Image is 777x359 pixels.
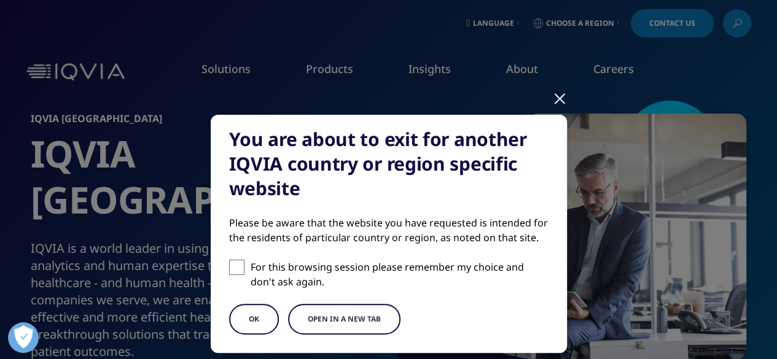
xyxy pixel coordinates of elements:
p: For this browsing session please remember my choice and don't ask again. [251,260,549,289]
button: OK [229,304,279,334]
div: You are about to exit for another IQVIA country or region specific website [229,127,549,201]
button: Open Preferences [8,322,39,353]
div: Please be aware that the website you have requested is intended for the residents of particular c... [229,215,549,245]
button: Open in a new tab [288,304,400,334]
